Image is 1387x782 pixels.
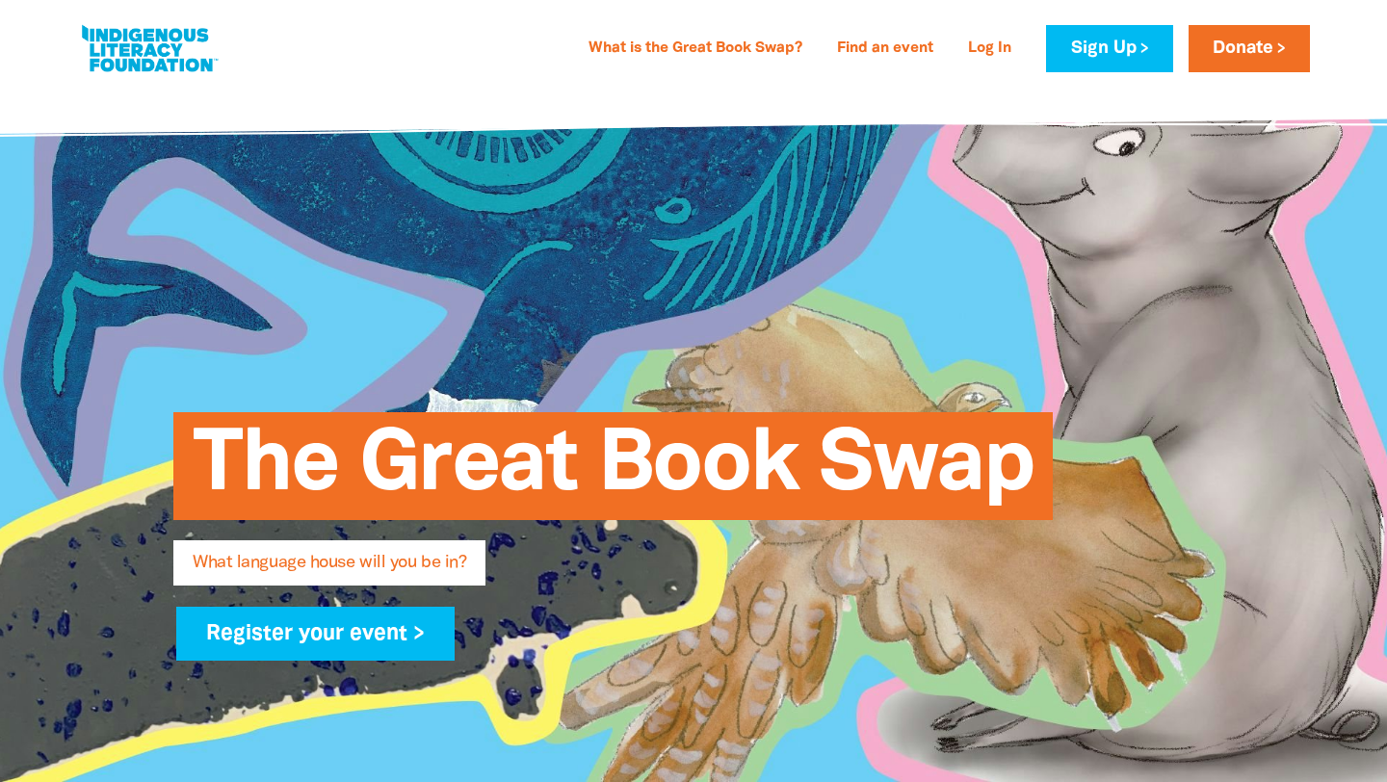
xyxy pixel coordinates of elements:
a: Sign Up [1046,25,1172,72]
span: What language house will you be in? [193,555,466,586]
a: Donate [1189,25,1310,72]
a: Find an event [825,34,945,65]
span: The Great Book Swap [193,427,1034,520]
a: Register your event > [176,607,455,661]
a: What is the Great Book Swap? [577,34,814,65]
a: Log In [956,34,1023,65]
